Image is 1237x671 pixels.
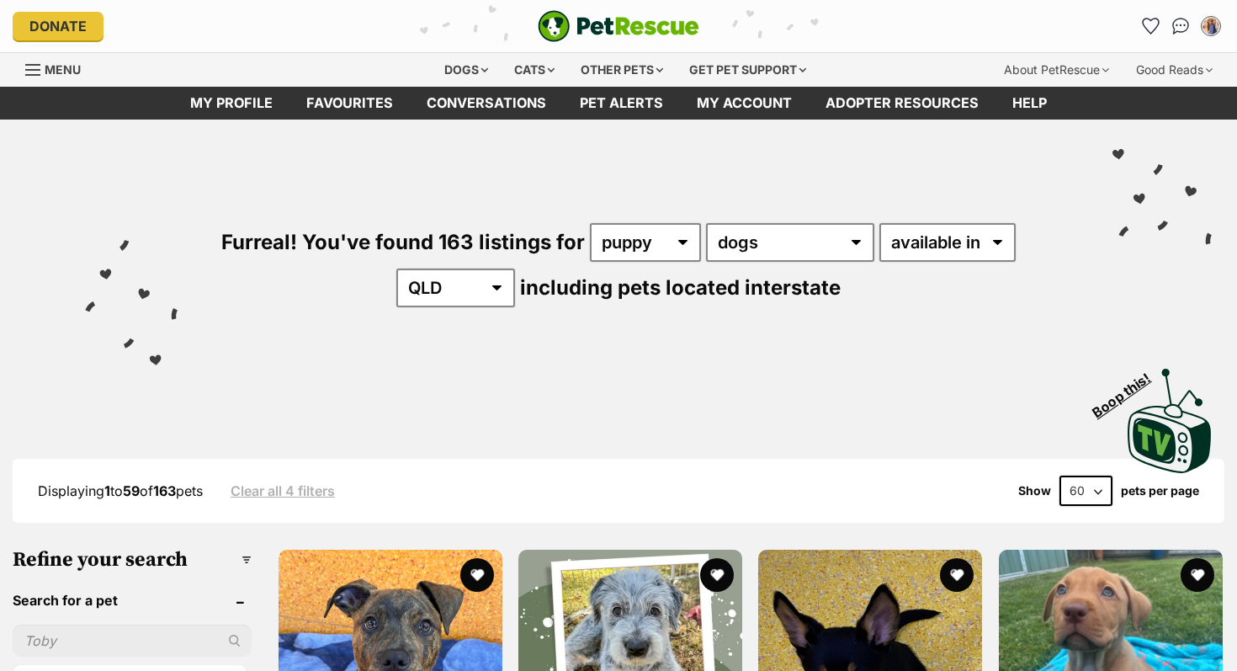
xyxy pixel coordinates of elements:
[13,625,252,657] input: Toby
[13,12,104,40] a: Donate
[992,53,1121,87] div: About PetRescue
[460,558,494,592] button: favourite
[410,87,563,120] a: conversations
[569,53,675,87] div: Other pets
[502,53,566,87] div: Cats
[104,482,110,499] strong: 1
[1128,369,1212,473] img: PetRescue TV logo
[1167,13,1194,40] a: Conversations
[153,482,176,499] strong: 163
[1202,18,1219,35] img: Steph profile pic
[13,593,252,608] header: Search for a pet
[45,62,81,77] span: Menu
[13,548,252,572] h3: Refine your search
[700,558,734,592] button: favourite
[433,53,500,87] div: Dogs
[289,87,410,120] a: Favourites
[1018,484,1051,498] span: Show
[1172,18,1190,35] img: chat-41dd97257d64d25036548639549fe6c8038ab92f7586957e7f3b1b290dea8141.svg
[563,87,680,120] a: Pet alerts
[680,87,809,120] a: My account
[221,230,585,254] span: Furreal! You've found 163 listings for
[173,87,289,120] a: My profile
[538,10,699,42] a: PetRescue
[1128,354,1212,477] a: Boop this!
[1137,13,1164,40] a: Favourites
[995,87,1064,120] a: Help
[38,482,203,499] span: Displaying to of pets
[1090,359,1167,420] span: Boop this!
[1197,13,1224,40] button: My account
[941,558,974,592] button: favourite
[677,53,818,87] div: Get pet support
[1137,13,1224,40] ul: Account quick links
[25,53,93,83] a: Menu
[1181,558,1214,592] button: favourite
[1124,53,1224,87] div: Good Reads
[1121,484,1199,498] label: pets per page
[538,10,699,42] img: logo-e224e6f780fb5917bec1dbf3a21bbac754714ae5b6737aabdf751b685950b380.svg
[123,482,140,499] strong: 59
[231,483,335,498] a: Clear all 4 filters
[520,275,841,300] span: including pets located interstate
[809,87,995,120] a: Adopter resources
